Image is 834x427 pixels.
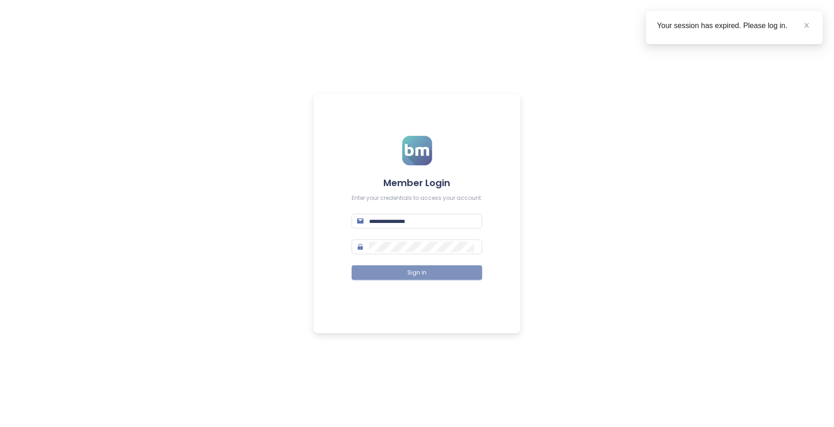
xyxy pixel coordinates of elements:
span: close [804,22,810,29]
h4: Member Login [352,176,482,189]
div: Enter your credentials to access your account. [352,194,482,203]
button: Sign In [352,265,482,280]
img: logo [402,136,432,165]
span: mail [357,218,364,224]
span: Sign In [407,269,427,277]
div: Your session has expired. Please log in. [657,20,812,31]
span: lock [357,244,364,250]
